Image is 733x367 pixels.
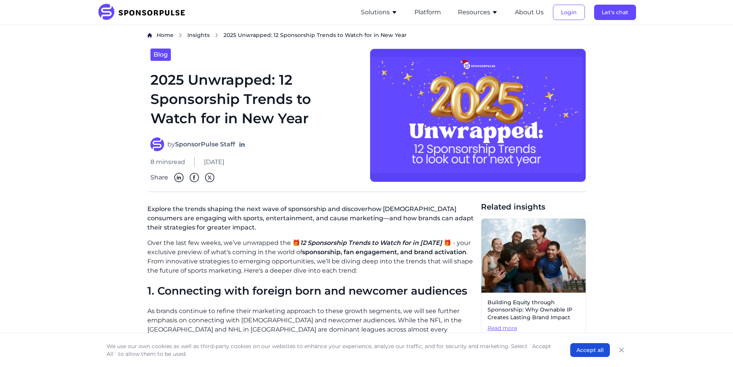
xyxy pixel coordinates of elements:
[361,8,397,17] button: Solutions
[150,49,171,61] a: Blog
[147,201,475,238] p: Explore the trends shaping the next wave of sponsorship and discoverhow [DEMOGRAPHIC_DATA] consum...
[570,343,610,357] button: Accept all
[481,201,586,212] span: Related insights
[150,137,164,151] img: SponsorPulse Staff
[488,299,579,322] span: Building Equity through Sponsorship: Why Ownable IP Creates Lasting Brand Impact
[553,9,585,16] a: Login
[553,5,585,20] button: Login
[594,5,636,20] button: Let's chat
[150,158,185,167] span: 8 mins read
[190,173,199,182] img: Facebook
[414,8,441,17] button: Platform
[107,342,555,358] p: We use our own cookies as well as third-party cookies on our websites to enhance your experience,...
[616,345,627,355] button: Close
[515,9,544,16] a: About Us
[302,248,466,256] span: sponsorship, fan engagement, and brand activation
[458,8,498,17] button: Resources
[175,141,235,148] strong: SponsorPulse Staff
[481,219,586,293] img: Photo by Leire Cavia, courtesy of Unsplash
[147,33,152,38] img: Home
[157,32,174,39] span: Home
[147,238,475,275] p: Over the last few weeks, we’ve unwrapped the 🎁 🎁 - your exclusive preview of what's coming in the...
[300,239,442,246] i: 12 Sponsorship Trends to Watch for in [DATE]
[97,4,191,21] img: SponsorPulse
[238,141,246,148] a: Follow on LinkedIn
[481,218,586,339] a: Building Equity through Sponsorship: Why Ownable IP Creates Lasting Brand ImpactRead more
[174,173,184,182] img: Linkedin
[515,8,544,17] button: About Us
[594,9,636,16] a: Let's chat
[187,31,210,39] a: Insights
[414,9,441,16] a: Platform
[204,158,224,167] span: [DATE]
[157,31,174,39] a: Home
[214,33,219,38] img: chevron right
[147,284,467,297] span: 1. Connecting with foreign born and newcomer audiences
[488,325,579,332] span: Read more
[187,32,210,39] span: Insights
[167,140,235,149] span: by
[178,33,183,38] img: chevron right
[205,173,214,182] img: Twitter
[150,70,361,128] h1: 2025 Unwrapped: 12 Sponsorship Trends to Watch for in New Year
[224,31,407,39] span: 2025 Unwrapped: 12 Sponsorship Trends to Watch for in New Year
[150,173,168,182] span: Share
